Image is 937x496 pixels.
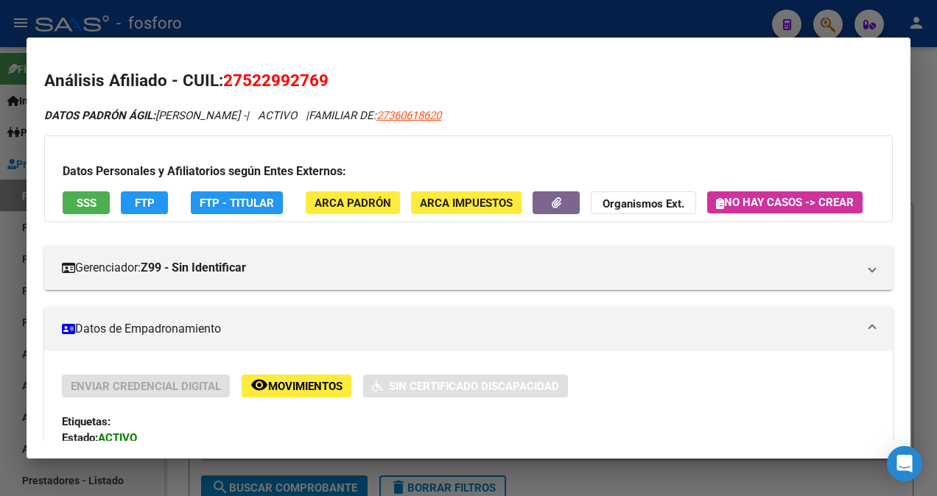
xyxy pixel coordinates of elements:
button: Sin Certificado Discapacidad [363,375,568,397]
strong: Etiquetas: [62,415,110,428]
strong: Organismos Ext. [603,197,684,210]
span: ARCA Padrón [315,196,391,210]
mat-panel-title: Datos de Empadronamiento [62,320,857,338]
button: Organismos Ext. [591,191,696,214]
i: | ACTIVO | [44,109,441,122]
button: ARCA Padrón [306,191,400,214]
button: SSS [63,191,110,214]
strong: ACTIVO [98,431,137,444]
mat-panel-title: Gerenciador: [62,259,857,277]
strong: Z99 - Sin Identificar [141,259,246,277]
span: 27360618620 [376,109,441,122]
span: ARCA Impuestos [420,196,513,210]
strong: Estado: [62,431,98,444]
div: Open Intercom Messenger [887,446,922,481]
span: SSS [77,196,96,210]
button: Movimientos [242,375,351,397]
span: [PERSON_NAME] - [44,109,246,122]
span: FTP - Titular [200,196,274,210]
h3: Datos Personales y Afiliatorios según Entes Externos: [63,163,874,180]
span: Movimientos [268,380,343,393]
button: FTP [121,191,168,214]
span: FTP [135,196,155,210]
mat-expansion-panel-header: Gerenciador:Z99 - Sin Identificar [44,246,893,290]
button: FTP - Titular [191,191,283,214]
button: ARCA Impuestos [411,191,522,214]
mat-expansion-panel-header: Datos de Empadronamiento [44,307,893,351]
button: Enviar Credencial Digital [62,375,230,397]
span: FAMILIAR DE: [309,109,441,122]
span: 27522992769 [223,71,329,90]
span: Sin Certificado Discapacidad [389,380,559,393]
span: Enviar Credencial Digital [71,380,221,393]
span: No hay casos -> Crear [716,196,854,209]
h2: Análisis Afiliado - CUIL: [44,68,893,93]
strong: DATOS PADRÓN ÁGIL: [44,109,155,122]
mat-icon: remove_red_eye [250,376,268,394]
button: No hay casos -> Crear [707,191,863,213]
